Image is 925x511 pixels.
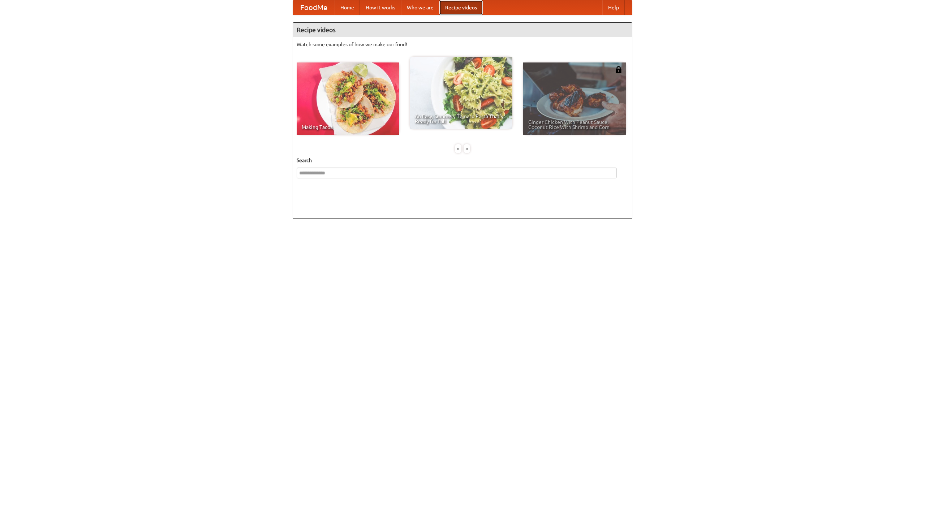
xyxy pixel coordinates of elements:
div: » [464,144,470,153]
a: Making Tacos [297,62,399,135]
a: FoodMe [293,0,335,15]
span: Making Tacos [302,125,394,130]
a: Help [602,0,625,15]
p: Watch some examples of how we make our food! [297,41,628,48]
a: How it works [360,0,401,15]
div: « [455,144,461,153]
a: Home [335,0,360,15]
a: Recipe videos [439,0,483,15]
a: Who we are [401,0,439,15]
span: An Easy, Summery Tomato Pasta That's Ready for Fall [415,114,507,124]
a: An Easy, Summery Tomato Pasta That's Ready for Fall [410,57,512,129]
h4: Recipe videos [293,23,632,37]
img: 483408.png [615,66,622,73]
h5: Search [297,157,628,164]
